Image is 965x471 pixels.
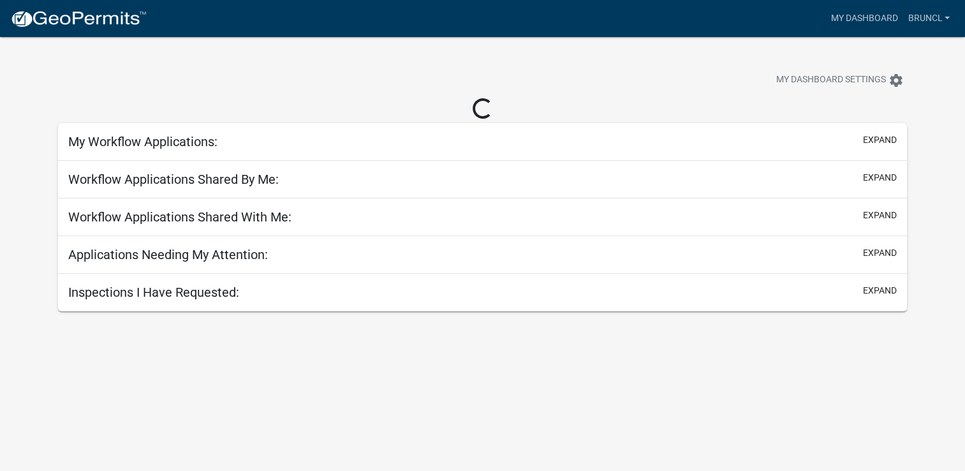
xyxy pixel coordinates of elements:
[68,172,279,187] h5: Workflow Applications Shared By Me:
[863,133,897,147] button: expand
[68,209,291,225] h5: Workflow Applications Shared With Me:
[825,6,902,31] a: My Dashboard
[68,247,268,262] h5: Applications Needing My Attention:
[68,134,217,149] h5: My Workflow Applications:
[863,171,897,184] button: expand
[902,6,955,31] a: BrunCL
[863,209,897,222] button: expand
[766,68,914,93] button: My Dashboard Settingssettings
[776,73,886,88] span: My Dashboard Settings
[888,73,904,88] i: settings
[863,284,897,297] button: expand
[68,285,239,300] h5: Inspections I Have Requested:
[863,246,897,260] button: expand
